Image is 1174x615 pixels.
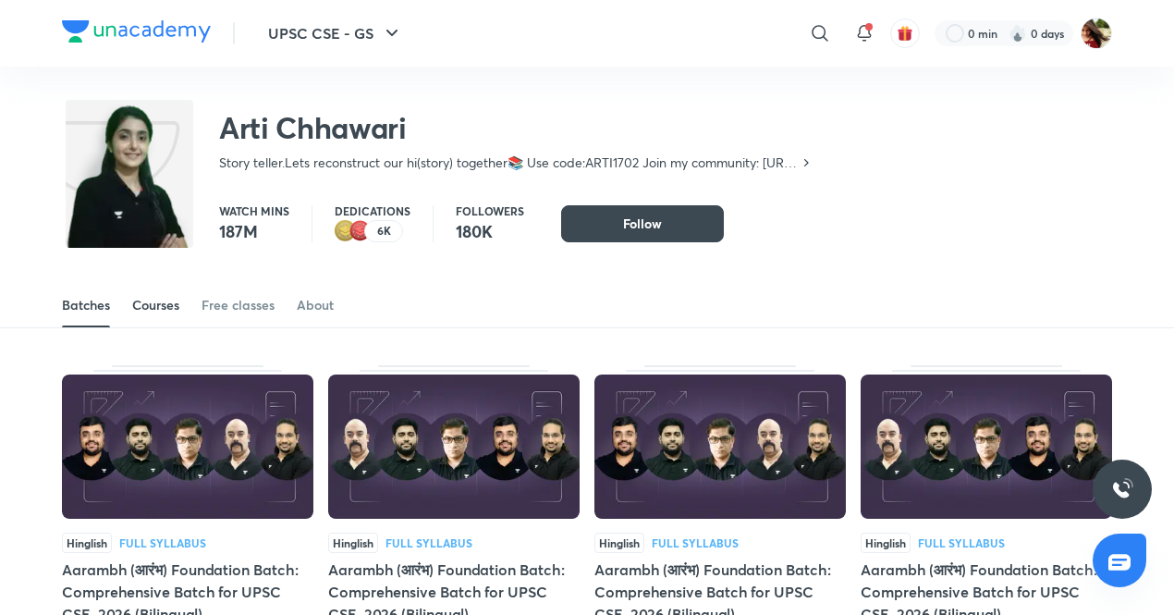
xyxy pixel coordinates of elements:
[335,220,357,242] img: educator badge2
[62,283,110,327] a: Batches
[456,205,524,216] p: Followers
[62,20,211,47] a: Company Logo
[119,537,206,548] div: Full Syllabus
[594,375,846,519] img: Thumbnail
[202,283,275,327] a: Free classes
[385,537,472,548] div: Full Syllabus
[349,220,372,242] img: educator badge1
[1081,18,1112,49] img: Shivii Singh
[219,205,289,216] p: Watch mins
[297,296,334,314] div: About
[219,220,289,242] p: 187M
[861,375,1112,519] img: Thumbnail
[1009,24,1027,43] img: streak
[918,537,1005,548] div: Full Syllabus
[297,283,334,327] a: About
[377,225,391,238] p: 6K
[219,109,813,146] h2: Arti Chhawari
[62,375,313,519] img: Thumbnail
[66,104,193,304] img: class
[623,215,662,233] span: Follow
[594,533,644,553] span: Hinglish
[335,205,410,216] p: Dedications
[219,154,799,172] p: Story teller.Lets reconstruct our hi(story) together📚 Use code:ARTI1702 Join my community: [URL][...
[132,296,179,314] div: Courses
[1111,478,1133,500] img: ttu
[456,220,524,242] p: 180K
[62,20,211,43] img: Company Logo
[202,296,275,314] div: Free classes
[132,283,179,327] a: Courses
[561,205,724,242] button: Follow
[897,25,913,42] img: avatar
[861,533,911,553] span: Hinglish
[257,15,414,52] button: UPSC CSE - GS
[652,537,739,548] div: Full Syllabus
[890,18,920,48] button: avatar
[328,375,580,519] img: Thumbnail
[62,533,112,553] span: Hinglish
[328,533,378,553] span: Hinglish
[62,296,110,314] div: Batches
